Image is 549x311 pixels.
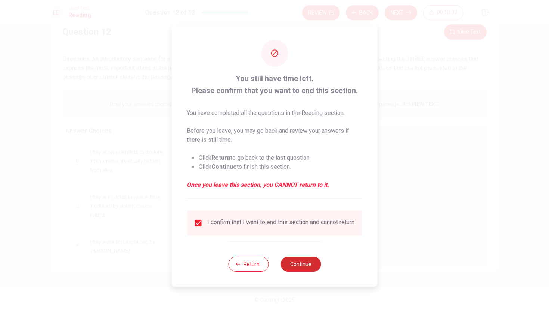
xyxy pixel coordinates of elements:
em: Once you leave this section, you CANNOT return to it. [187,180,363,189]
button: Return [228,257,269,272]
strong: Return [211,154,230,161]
button: Continue [280,257,321,272]
strong: Continue [211,163,237,170]
p: Before you leave, you may go back and review your answers if there is still time. [187,126,363,144]
li: Click to finish this section. [199,162,363,171]
li: Click to go back to the last question [199,153,363,162]
span: You still have time left. Please confirm that you want to end this section. [187,73,363,97]
div: I confirm that I want to end this section and cannot return. [207,219,356,228]
p: You have completed all the questions in the Reading section. [187,109,363,118]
